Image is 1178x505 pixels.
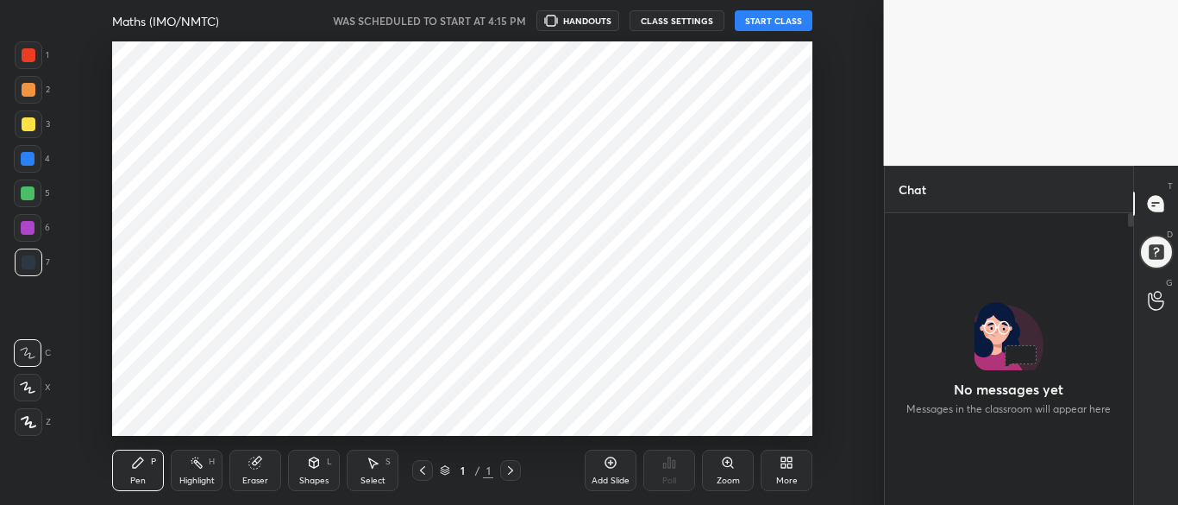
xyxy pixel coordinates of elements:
[776,477,798,485] div: More
[112,13,219,29] h4: Maths (IMO/NMTC)
[299,477,329,485] div: Shapes
[15,249,50,276] div: 7
[483,463,493,478] div: 1
[454,465,471,476] div: 1
[14,214,50,242] div: 6
[179,477,215,485] div: Highlight
[630,10,724,31] button: CLASS SETTINGS
[14,374,51,401] div: X
[385,458,391,466] div: S
[735,10,812,31] button: START CLASS
[474,465,479,476] div: /
[1168,180,1173,193] p: T
[592,477,630,485] div: Add Slide
[15,110,50,138] div: 3
[14,339,51,367] div: C
[1166,276,1173,289] p: G
[327,458,332,466] div: L
[15,76,50,104] div: 2
[209,458,215,466] div: H
[242,477,268,485] div: Eraser
[885,167,940,212] p: Chat
[151,458,156,466] div: P
[14,145,50,173] div: 4
[15,408,51,436] div: Z
[360,477,385,485] div: Select
[15,41,49,69] div: 1
[333,13,526,28] h5: WAS SCHEDULED TO START AT 4:15 PM
[717,477,740,485] div: Zoom
[14,180,50,207] div: 5
[130,477,146,485] div: Pen
[536,10,619,31] button: HANDOUTS
[1167,228,1173,241] p: D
